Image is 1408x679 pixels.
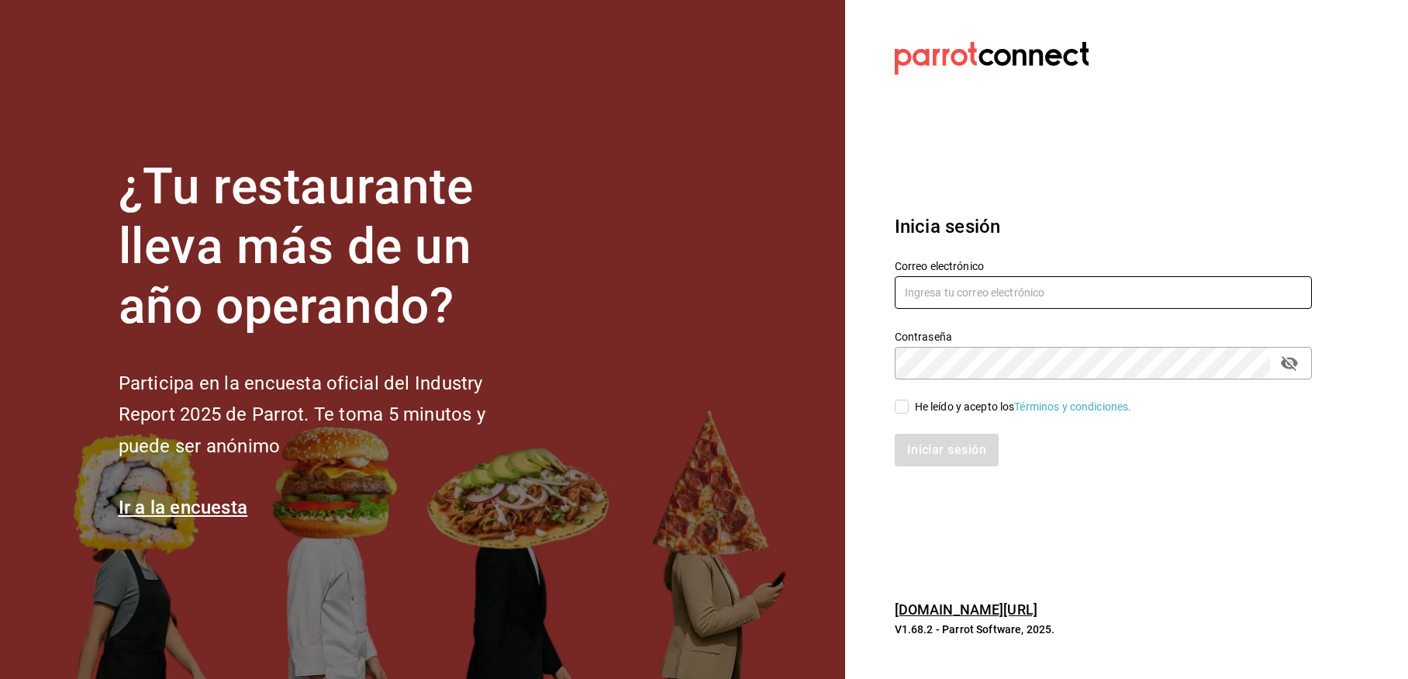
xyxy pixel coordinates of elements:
[119,158,537,336] h1: ¿Tu restaurante lleva más de un año operando?
[895,331,1312,342] label: Contraseña
[119,368,537,462] h2: Participa en la encuesta oficial del Industry Report 2025 de Parrot. Te toma 5 minutos y puede se...
[895,601,1037,618] a: [DOMAIN_NAME][URL]
[1276,350,1303,376] button: passwordField
[895,213,1312,241] h3: Inicia sesión
[119,497,248,518] a: Ir a la encuesta
[915,399,1132,415] div: He leído y acepto los
[1014,400,1131,413] a: Términos y condiciones.
[895,261,1312,272] label: Correo electrónico
[895,622,1312,637] p: V1.68.2 - Parrot Software, 2025.
[895,276,1312,309] input: Ingresa tu correo electrónico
